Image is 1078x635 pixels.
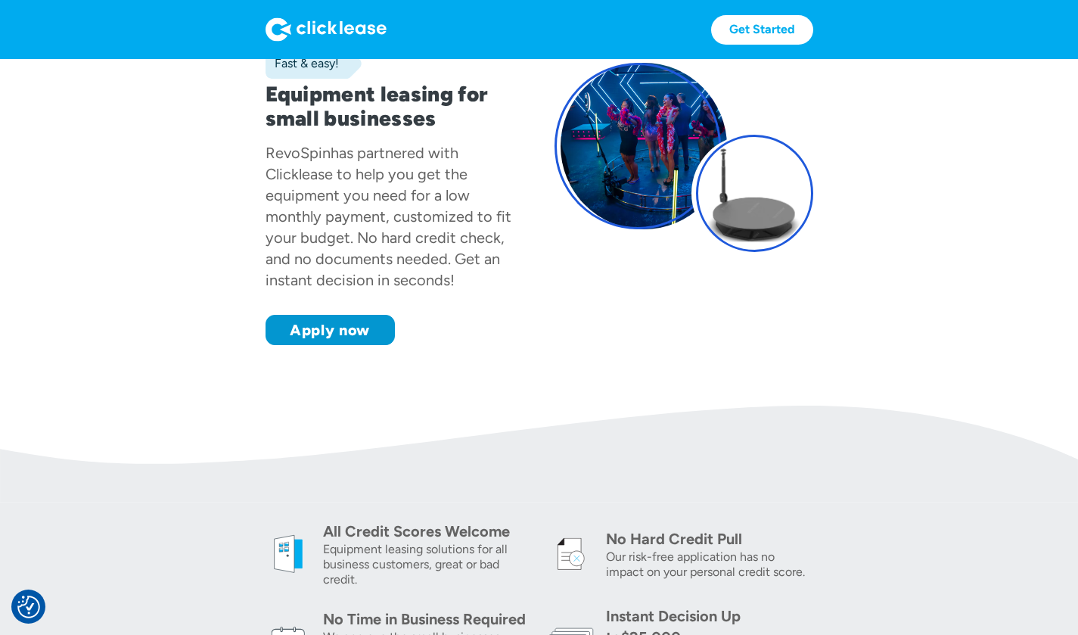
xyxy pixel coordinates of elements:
div: RevoSpin [266,144,331,162]
img: credit icon [548,531,594,577]
img: welcome icon [266,531,311,577]
img: Revisit consent button [17,596,40,618]
div: Our risk-free application has no impact on your personal credit score. [606,549,813,580]
div: No Hard Credit Pull [606,528,813,549]
button: Consent Preferences [17,596,40,618]
div: Equipment leasing solutions for all business customers, great or bad credit. [323,542,530,587]
div: Fast & easy! [266,56,339,71]
h1: Equipment leasing for small businesses [266,82,524,130]
img: Logo [266,17,387,42]
a: Apply now [266,315,395,345]
div: No Time in Business Required [323,609,530,630]
a: Get Started [711,15,813,45]
div: All Credit Scores Welcome [323,521,530,542]
div: has partnered with Clicklease to help you get the equipment you need for a low monthly payment, c... [266,144,511,289]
